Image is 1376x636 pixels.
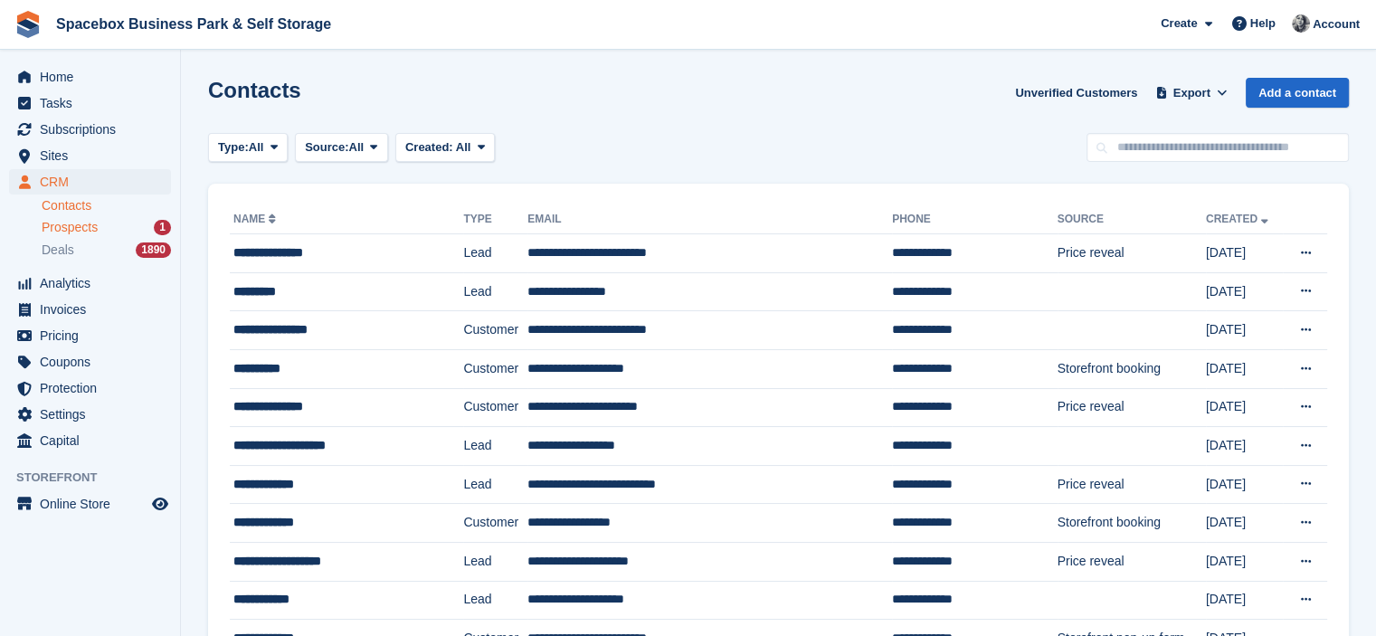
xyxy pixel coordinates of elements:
[42,242,74,259] span: Deals
[9,402,171,427] a: menu
[463,388,527,427] td: Customer
[1161,14,1197,33] span: Create
[9,117,171,142] a: menu
[42,197,171,214] a: Contacts
[1152,78,1231,108] button: Export
[1008,78,1144,108] a: Unverified Customers
[9,428,171,453] a: menu
[136,242,171,258] div: 1890
[208,78,301,102] h1: Contacts
[1058,349,1206,388] td: Storefront booking
[527,205,892,234] th: Email
[1058,542,1206,581] td: Price reveal
[40,297,148,322] span: Invoices
[1206,234,1283,273] td: [DATE]
[40,349,148,375] span: Coupons
[305,138,348,157] span: Source:
[42,218,171,237] a: Prospects 1
[1206,272,1283,311] td: [DATE]
[154,220,171,235] div: 1
[1206,504,1283,543] td: [DATE]
[9,64,171,90] a: menu
[349,138,365,157] span: All
[42,219,98,236] span: Prospects
[40,428,148,453] span: Capital
[463,234,527,273] td: Lead
[9,271,171,296] a: menu
[295,133,388,163] button: Source: All
[149,493,171,515] a: Preview store
[463,504,527,543] td: Customer
[9,90,171,116] a: menu
[456,140,471,154] span: All
[40,323,148,348] span: Pricing
[208,133,288,163] button: Type: All
[1058,465,1206,504] td: Price reveal
[14,11,42,38] img: stora-icon-8386f47178a22dfd0bd8f6a31ec36ba5ce8667c1dd55bd0f319d3a0aa187defe.svg
[40,491,148,517] span: Online Store
[463,349,527,388] td: Customer
[463,427,527,466] td: Lead
[218,138,249,157] span: Type:
[9,143,171,168] a: menu
[1206,465,1283,504] td: [DATE]
[9,169,171,195] a: menu
[892,205,1057,234] th: Phone
[40,90,148,116] span: Tasks
[463,465,527,504] td: Lead
[1058,388,1206,427] td: Price reveal
[9,491,171,517] a: menu
[1206,427,1283,466] td: [DATE]
[463,272,527,311] td: Lead
[463,205,527,234] th: Type
[1206,388,1283,427] td: [DATE]
[405,140,453,154] span: Created:
[9,297,171,322] a: menu
[9,375,171,401] a: menu
[40,375,148,401] span: Protection
[16,469,180,487] span: Storefront
[1058,504,1206,543] td: Storefront booking
[1058,234,1206,273] td: Price reveal
[40,271,148,296] span: Analytics
[49,9,338,39] a: Spacebox Business Park & Self Storage
[1206,542,1283,581] td: [DATE]
[40,169,148,195] span: CRM
[1250,14,1276,33] span: Help
[1206,213,1272,225] a: Created
[463,581,527,620] td: Lead
[233,213,280,225] a: Name
[42,241,171,260] a: Deals 1890
[1206,581,1283,620] td: [DATE]
[463,542,527,581] td: Lead
[1058,205,1206,234] th: Source
[40,64,148,90] span: Home
[1246,78,1349,108] a: Add a contact
[1173,84,1210,102] span: Export
[40,117,148,142] span: Subscriptions
[9,323,171,348] a: menu
[9,349,171,375] a: menu
[395,133,495,163] button: Created: All
[1206,311,1283,350] td: [DATE]
[463,311,527,350] td: Customer
[249,138,264,157] span: All
[1292,14,1310,33] img: SUDIPTA VIRMANI
[1206,349,1283,388] td: [DATE]
[40,143,148,168] span: Sites
[40,402,148,427] span: Settings
[1313,15,1360,33] span: Account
